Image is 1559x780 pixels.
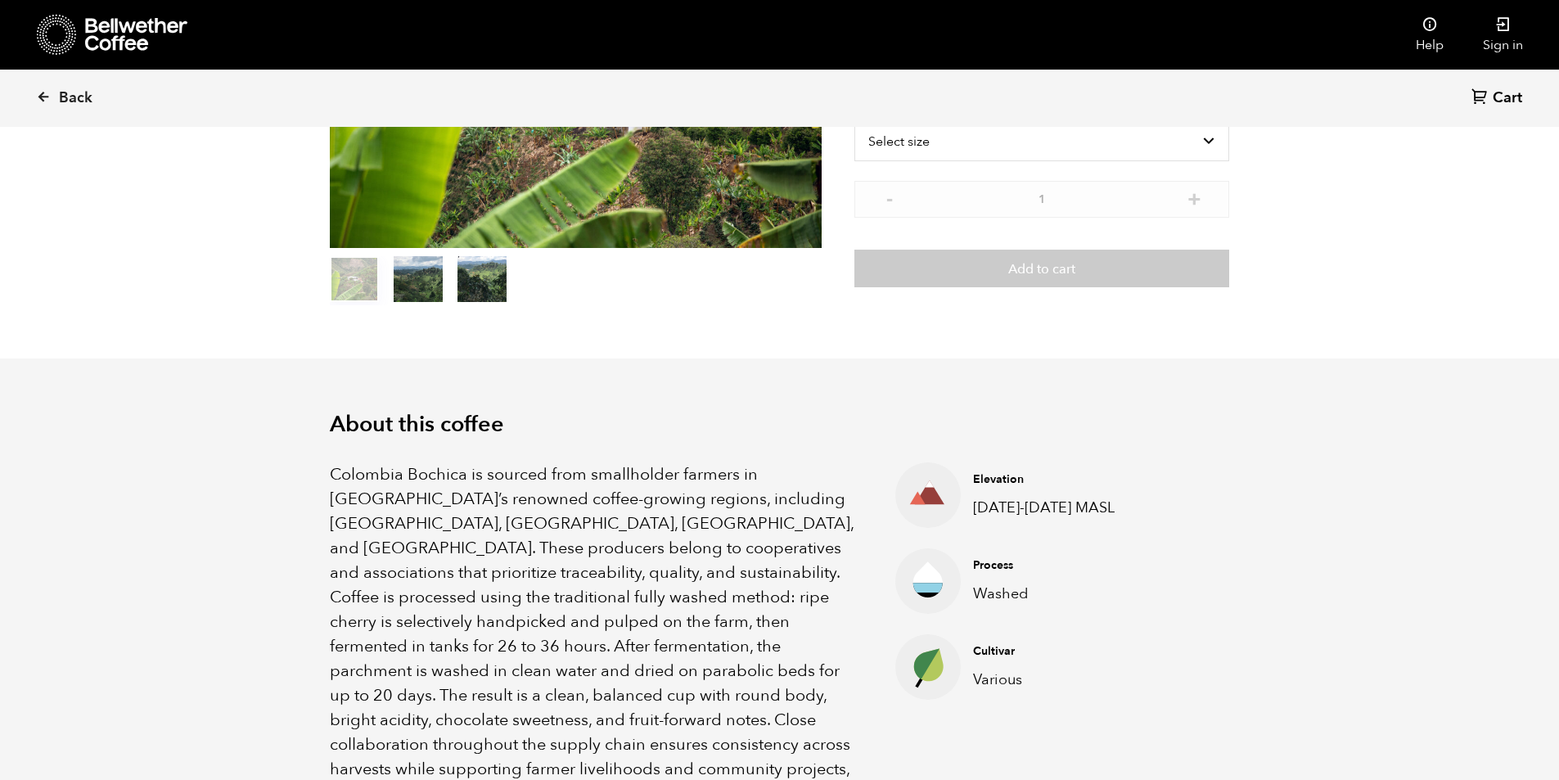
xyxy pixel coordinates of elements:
button: + [1184,189,1205,205]
button: - [879,189,899,205]
h2: About this coffee [330,412,1230,438]
span: Cart [1493,88,1522,108]
h4: Elevation [973,471,1129,488]
p: Washed [973,583,1129,605]
button: Add to cart [854,250,1229,287]
p: [DATE]-[DATE] MASL [973,497,1129,519]
a: Cart [1471,88,1526,110]
h4: Cultivar [973,643,1129,660]
span: Back [59,88,92,108]
h4: Process [973,557,1129,574]
p: Various [973,669,1129,691]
